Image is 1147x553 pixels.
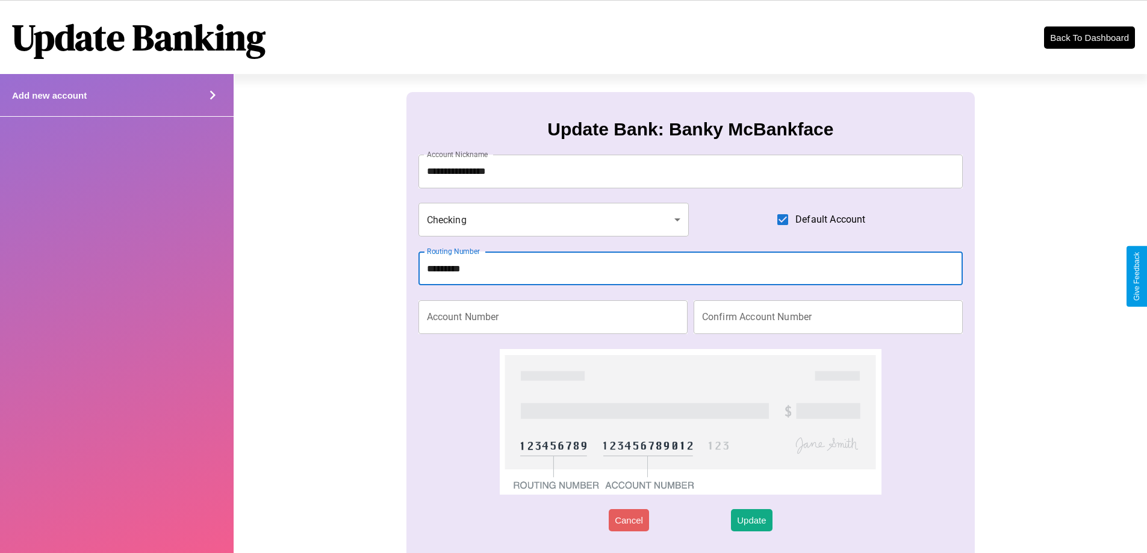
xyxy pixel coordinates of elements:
div: Checking [418,203,689,236]
button: Cancel [609,509,649,531]
button: Update [731,509,772,531]
h3: Update Bank: Banky McBankface [547,119,833,140]
span: Default Account [795,212,865,227]
label: Account Nickname [427,149,488,159]
div: Give Feedback [1133,252,1141,301]
label: Routing Number [427,246,480,256]
button: Back To Dashboard [1044,26,1135,49]
h1: Update Banking [12,13,266,62]
h4: Add new account [12,90,87,100]
img: check [500,349,881,495]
